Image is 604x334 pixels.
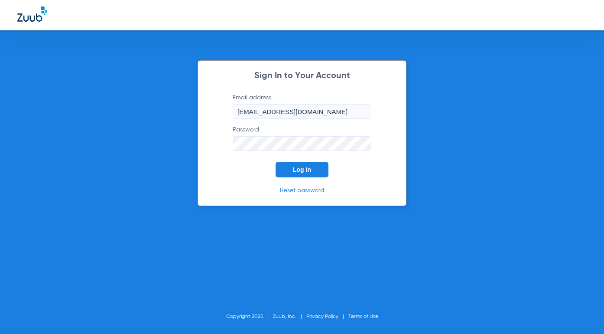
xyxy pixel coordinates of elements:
iframe: Chat Widget [561,292,604,334]
label: Password [233,125,371,151]
h2: Sign In to Your Account [220,72,384,80]
button: Log In [276,162,328,177]
span: Log In [293,166,311,173]
a: Reset password [280,187,324,193]
label: Email address [233,93,371,119]
li: Zuub, Inc. [273,312,306,321]
input: Email address [233,104,371,119]
input: Password [233,136,371,151]
a: Terms of Use [348,314,378,319]
img: Zuub Logo [17,7,47,22]
a: Privacy Policy [306,314,338,319]
li: Copyright 2025 [226,312,273,321]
